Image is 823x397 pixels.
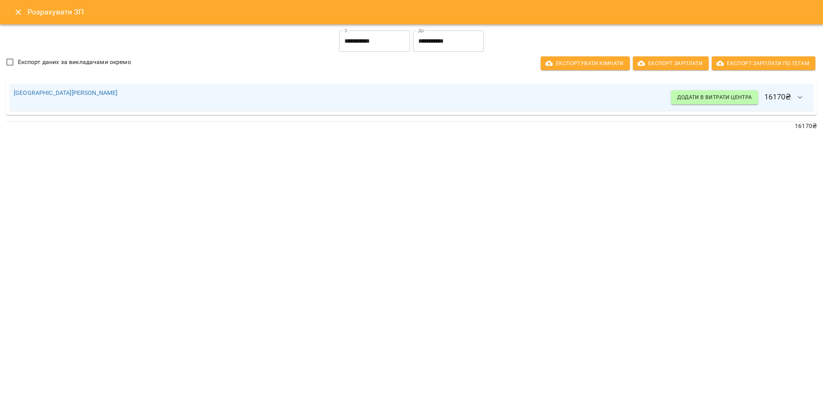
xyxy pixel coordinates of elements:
[27,6,814,18] h6: Розрахувати ЗП
[671,88,809,107] h6: 16170 ₴
[677,93,752,102] span: Додати в витрати центра
[18,58,131,67] span: Експорт даних за викладачами окремо
[9,3,27,21] button: Close
[547,59,624,68] span: Експортувати кімнати
[639,59,703,68] span: Експорт Зарплати
[718,59,809,68] span: Експорт Зарплати по тегам
[633,56,709,70] button: Експорт Зарплати
[6,122,817,131] p: 16170 ₴
[541,56,630,70] button: Експортувати кімнати
[712,56,815,70] button: Експорт Зарплати по тегам
[14,89,117,96] a: [GEOGRAPHIC_DATA][PERSON_NAME]
[671,90,758,104] button: Додати в витрати центра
